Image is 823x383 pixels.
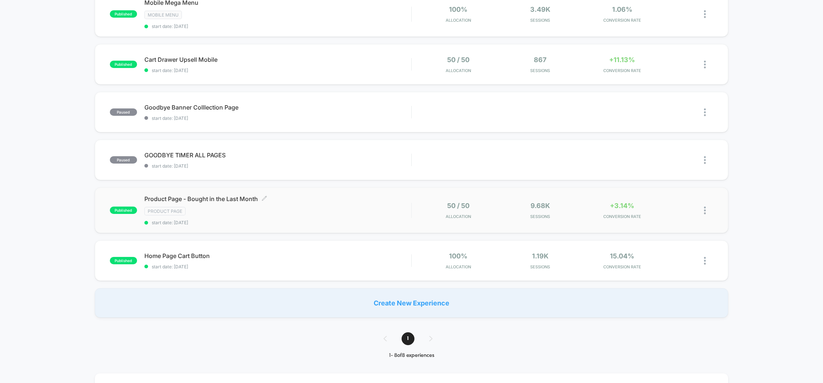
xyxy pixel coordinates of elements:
span: CONVERSION RATE [583,18,661,23]
span: start date: [DATE] [144,163,412,169]
span: Product Page [144,207,186,215]
span: Sessions [501,214,579,219]
span: 3.49k [530,6,550,13]
img: close [704,108,706,116]
span: CONVERSION RATE [583,214,661,219]
span: Allocation [446,18,471,23]
span: start date: [DATE] [144,24,412,29]
span: Sessions [501,18,579,23]
div: 1 - 8 of 8 experiences [376,352,447,359]
span: start date: [DATE] [144,68,412,73]
span: 50 / 50 [447,56,470,64]
span: start date: [DATE] [144,115,412,121]
span: start date: [DATE] [144,220,412,225]
span: 1 [402,332,414,345]
span: published [110,61,137,68]
span: 9.68k [531,202,550,210]
span: 50 / 50 [447,202,470,210]
span: paused [110,156,137,164]
span: 100% [449,252,467,260]
span: 100% [449,6,467,13]
span: Product Page - Bought in the Last Month [144,195,412,203]
span: Home Page Cart Button [144,252,412,259]
span: Goodbye Banner Colllection Page [144,104,412,111]
span: Allocation [446,68,471,73]
span: published [110,257,137,264]
span: Allocation [446,214,471,219]
span: published [110,207,137,214]
div: Create New Experience [95,288,729,318]
span: paused [110,108,137,116]
img: close [704,61,706,68]
span: GOODBYE TIMER ALL PAGES [144,151,412,159]
span: published [110,10,137,18]
img: close [704,156,706,164]
span: CONVERSION RATE [583,68,661,73]
span: 1.06% [612,6,632,13]
span: +11.13% [609,56,635,64]
img: close [704,10,706,18]
span: 1.19k [532,252,549,260]
span: Mobile Menu [144,11,182,19]
img: close [704,207,706,214]
span: Allocation [446,264,471,269]
span: start date: [DATE] [144,264,412,269]
span: CONVERSION RATE [583,264,661,269]
span: 867 [534,56,546,64]
span: Sessions [501,264,579,269]
span: Sessions [501,68,579,73]
span: +3.14% [610,202,634,210]
img: close [704,257,706,265]
span: 15.04% [610,252,634,260]
span: Cart Drawer Upsell Mobile [144,56,412,63]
